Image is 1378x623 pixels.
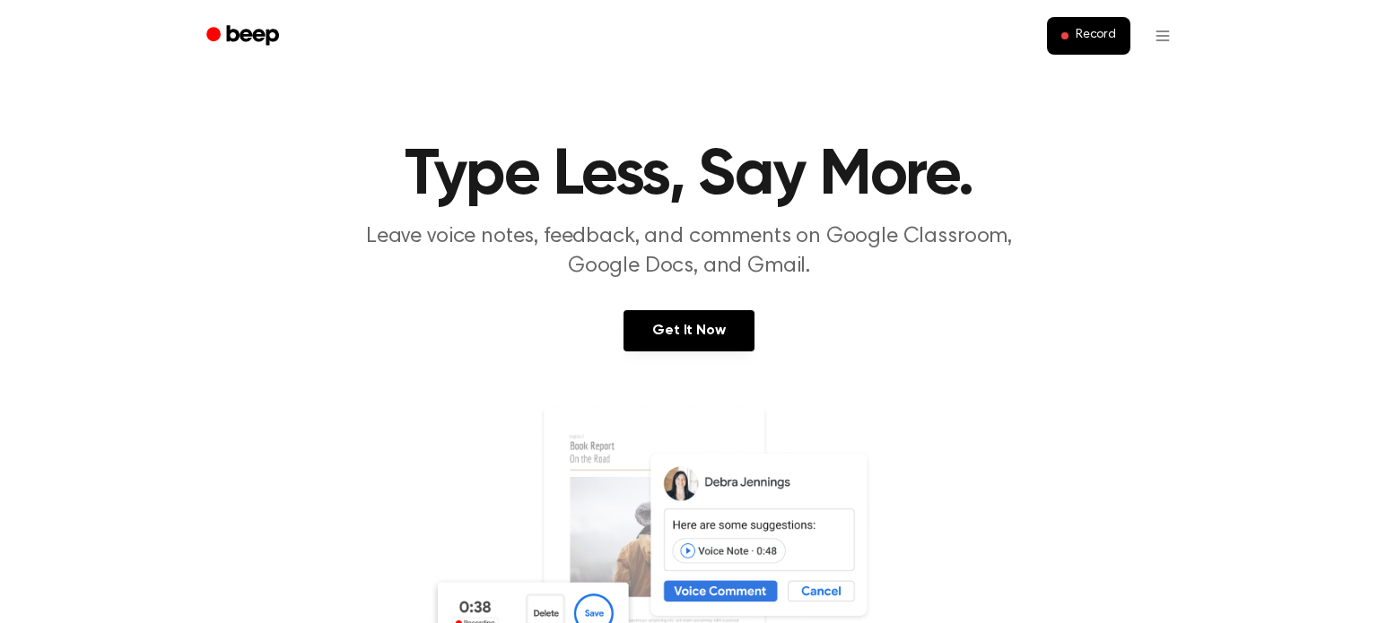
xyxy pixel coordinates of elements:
[194,19,295,54] a: Beep
[624,310,754,351] a: Get It Now
[344,222,1033,281] p: Leave voice notes, feedback, and comments on Google Classroom, Google Docs, and Gmail.
[1076,28,1116,44] span: Record
[230,143,1148,208] h1: Type Less, Say More.
[1047,17,1130,55] button: Record
[1141,14,1184,57] button: Open menu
